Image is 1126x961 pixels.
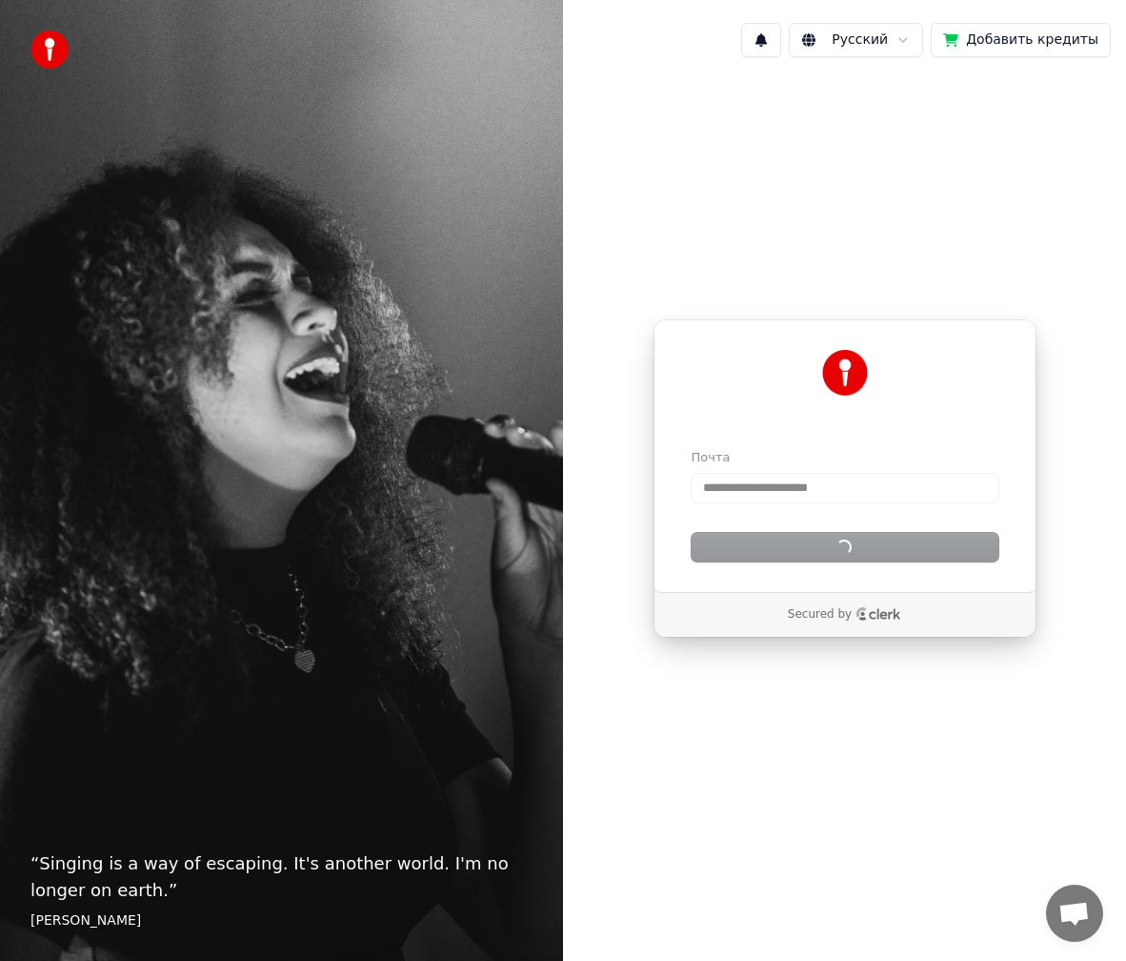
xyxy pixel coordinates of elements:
[30,850,533,904] p: “ Singing is a way of escaping. It's another world. I'm no longer on earth. ”
[931,23,1111,57] button: Добавить кредиты
[855,607,901,621] a: Clerk logo
[788,607,852,623] p: Secured by
[30,31,69,69] img: youka
[822,350,868,396] img: Youka
[30,911,533,930] footer: [PERSON_NAME]
[1046,885,1103,942] a: Открытый чат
